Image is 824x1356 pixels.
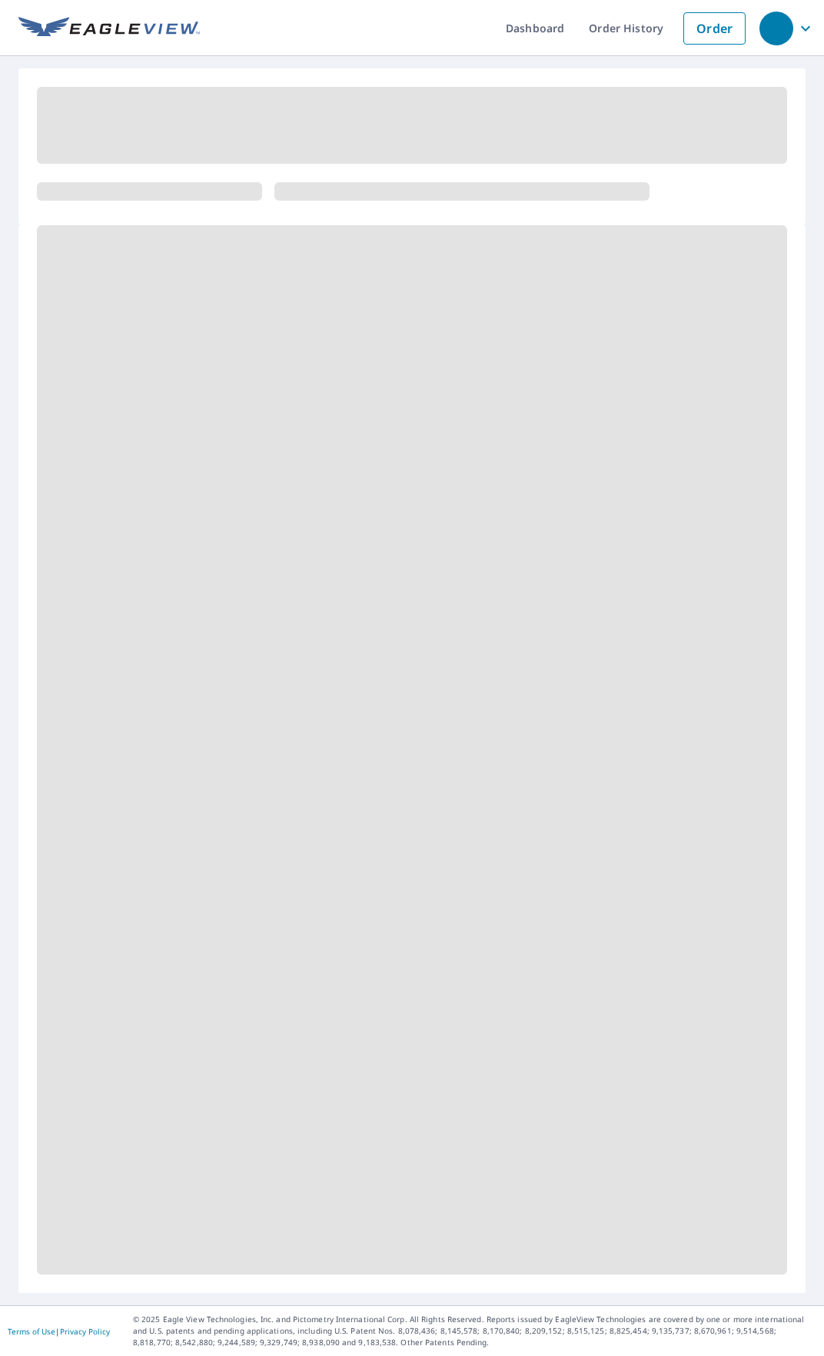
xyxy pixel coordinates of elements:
img: EV Logo [18,17,200,40]
a: Order [683,12,746,45]
p: | [8,1327,110,1336]
a: Privacy Policy [60,1326,110,1337]
p: © 2025 Eagle View Technologies, Inc. and Pictometry International Corp. All Rights Reserved. Repo... [133,1314,816,1348]
a: Terms of Use [8,1326,55,1337]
